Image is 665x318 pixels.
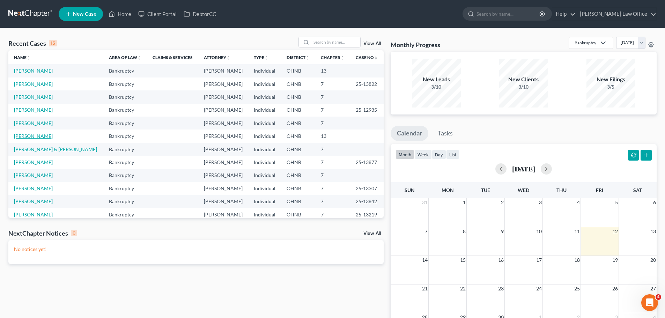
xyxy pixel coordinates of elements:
[650,227,657,236] span: 13
[535,284,542,293] span: 24
[315,182,350,195] td: 7
[538,198,542,207] span: 3
[198,64,248,77] td: [PERSON_NAME]
[391,126,428,141] a: Calendar
[340,56,345,60] i: unfold_more
[281,195,315,208] td: OHNB
[103,90,147,103] td: Bankruptcy
[315,130,350,142] td: 13
[412,83,461,90] div: 3/10
[147,50,198,64] th: Claims & Services
[281,182,315,195] td: OHNB
[14,120,53,126] a: [PERSON_NAME]
[641,294,658,311] iframe: Intercom live chat
[8,39,57,47] div: Recent Cases
[650,284,657,293] span: 27
[421,198,428,207] span: 31
[281,169,315,182] td: OHNB
[14,198,53,204] a: [PERSON_NAME]
[281,143,315,156] td: OHNB
[14,81,53,87] a: [PERSON_NAME]
[248,208,281,221] td: Individual
[315,143,350,156] td: 7
[198,195,248,208] td: [PERSON_NAME]
[442,187,454,193] span: Mon
[281,208,315,221] td: OHNB
[656,294,661,300] span: 4
[248,77,281,90] td: Individual
[652,198,657,207] span: 6
[459,284,466,293] span: 22
[198,104,248,117] td: [PERSON_NAME]
[518,187,529,193] span: Wed
[315,117,350,130] td: 7
[432,150,446,159] button: day
[14,246,378,253] p: No notices yet!
[396,150,414,159] button: month
[552,8,576,20] a: Help
[281,104,315,117] td: OHNB
[14,133,53,139] a: [PERSON_NAME]
[421,256,428,264] span: 14
[103,104,147,117] td: Bankruptcy
[476,7,540,20] input: Search by name...
[424,227,428,236] span: 7
[350,195,384,208] td: 25-13842
[204,55,230,60] a: Attorneyunfold_more
[650,256,657,264] span: 20
[281,77,315,90] td: OHNB
[248,195,281,208] td: Individual
[462,198,466,207] span: 1
[305,56,310,60] i: unfold_more
[535,256,542,264] span: 17
[481,187,490,193] span: Tue
[446,150,459,159] button: list
[586,75,635,83] div: New Filings
[137,56,141,60] i: unfold_more
[596,187,603,193] span: Fri
[311,37,360,47] input: Search by name...
[281,64,315,77] td: OHNB
[103,208,147,221] td: Bankruptcy
[14,68,53,74] a: [PERSON_NAME]
[226,56,230,60] i: unfold_more
[103,130,147,142] td: Bankruptcy
[198,130,248,142] td: [PERSON_NAME]
[14,55,31,60] a: Nameunfold_more
[27,56,31,60] i: unfold_more
[248,104,281,117] td: Individual
[103,169,147,182] td: Bankruptcy
[405,187,415,193] span: Sun
[8,229,77,237] div: NextChapter Notices
[103,156,147,169] td: Bankruptcy
[198,156,248,169] td: [PERSON_NAME]
[198,117,248,130] td: [PERSON_NAME]
[414,150,432,159] button: week
[315,90,350,103] td: 7
[198,208,248,221] td: [PERSON_NAME]
[103,77,147,90] td: Bankruptcy
[500,227,504,236] span: 9
[350,208,384,221] td: 25-13219
[412,75,461,83] div: New Leads
[248,117,281,130] td: Individual
[71,230,77,236] div: 0
[248,130,281,142] td: Individual
[248,143,281,156] td: Individual
[499,75,548,83] div: New Clients
[281,156,315,169] td: OHNB
[315,195,350,208] td: 7
[459,256,466,264] span: 15
[500,198,504,207] span: 2
[103,64,147,77] td: Bankruptcy
[363,231,381,236] a: View All
[103,195,147,208] td: Bankruptcy
[14,212,53,217] a: [PERSON_NAME]
[575,40,596,46] div: Bankruptcy
[576,8,656,20] a: [PERSON_NAME] Law Office
[556,187,567,193] span: Thu
[73,12,96,17] span: New Case
[499,83,548,90] div: 3/10
[497,256,504,264] span: 16
[431,126,459,141] a: Tasks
